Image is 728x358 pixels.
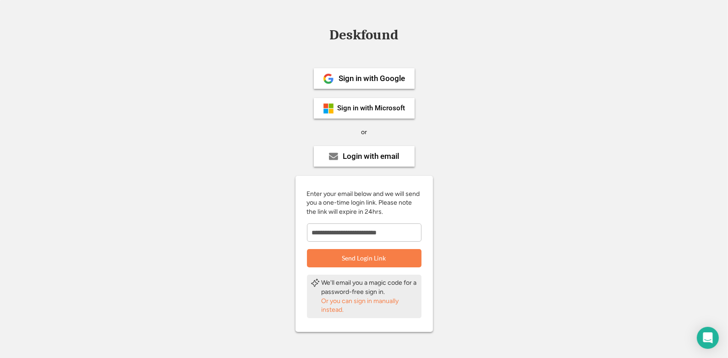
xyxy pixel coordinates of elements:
div: Sign in with Google [339,75,405,82]
div: Enter your email below and we will send you a one-time login link. Please note the link will expi... [307,190,421,217]
img: ms-symbollockup_mssymbol_19.png [323,103,334,114]
div: Login with email [343,152,399,160]
div: Open Intercom Messenger [697,327,719,349]
img: 1024px-Google__G__Logo.svg.png [323,73,334,84]
div: Sign in with Microsoft [338,105,405,112]
div: Or you can sign in manually instead. [322,297,418,315]
div: Deskfound [325,28,403,42]
button: Send Login Link [307,249,421,267]
div: or [361,128,367,137]
div: We'll email you a magic code for a password-free sign in. [322,278,418,296]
